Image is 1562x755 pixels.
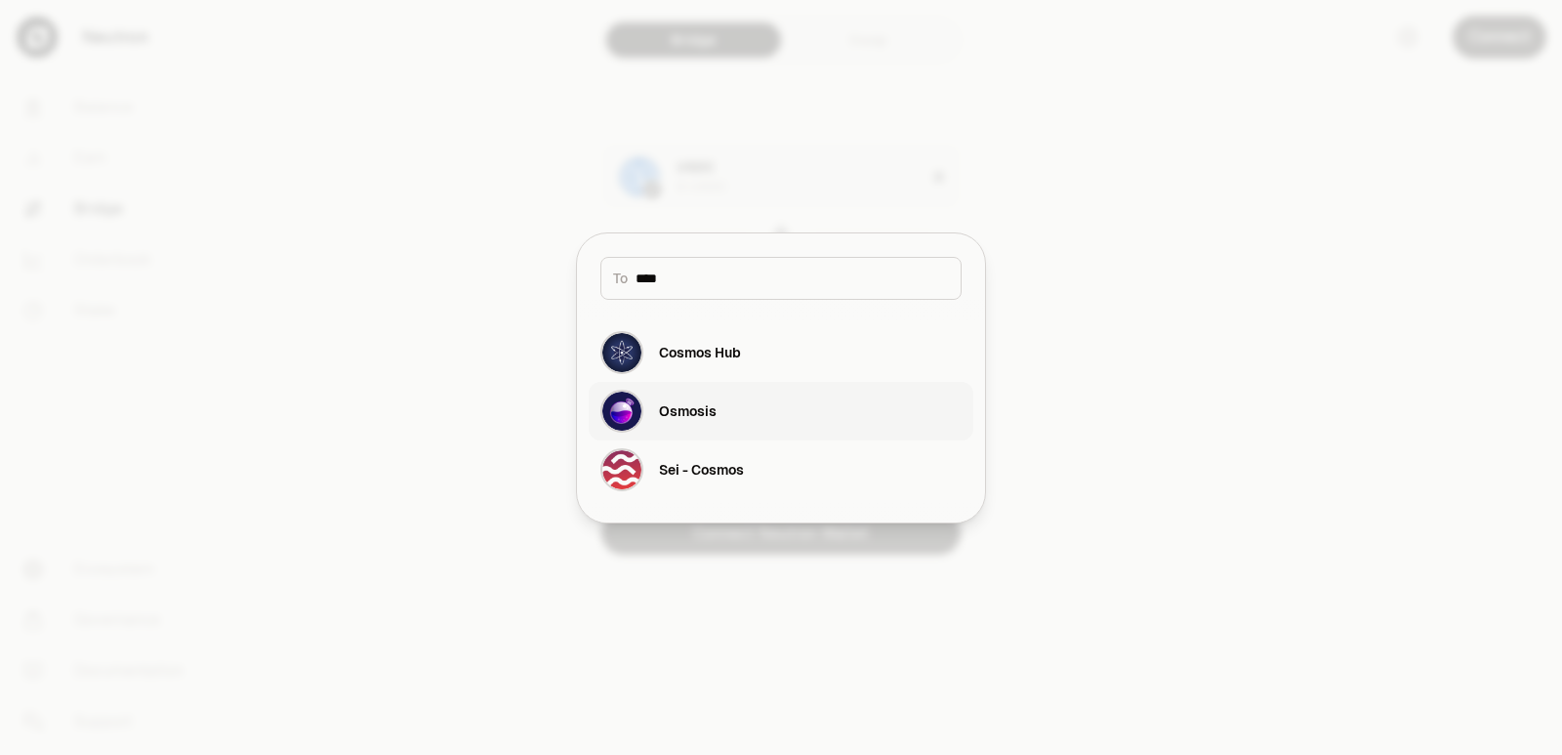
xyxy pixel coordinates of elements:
[659,401,717,421] div: Osmosis
[600,448,643,491] img: Sei - Cosmos Logo
[600,331,643,374] img: Cosmos Hub Logo
[600,390,643,433] img: Osmosis Logo
[659,343,741,362] div: Cosmos Hub
[589,323,973,382] button: Cosmos Hub LogoCosmos Hub
[589,440,973,499] button: Sei - Cosmos LogoSei - Cosmos
[589,382,973,440] button: Osmosis LogoOsmosis
[659,460,744,480] div: Sei - Cosmos
[613,269,628,288] span: To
